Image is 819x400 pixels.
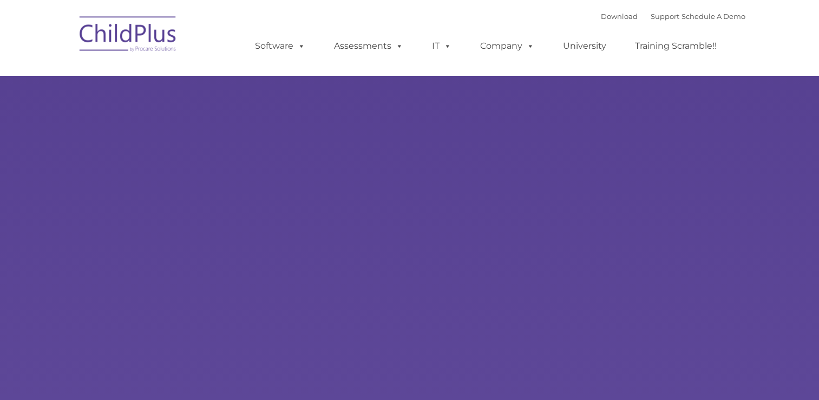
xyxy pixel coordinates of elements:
a: Assessments [323,35,414,57]
a: Software [244,35,316,57]
a: Download [601,12,638,21]
a: Company [469,35,545,57]
a: Training Scramble!! [624,35,728,57]
a: Schedule A Demo [682,12,745,21]
a: University [552,35,617,57]
font: | [601,12,745,21]
a: Support [651,12,679,21]
img: ChildPlus by Procare Solutions [74,9,182,63]
a: IT [421,35,462,57]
